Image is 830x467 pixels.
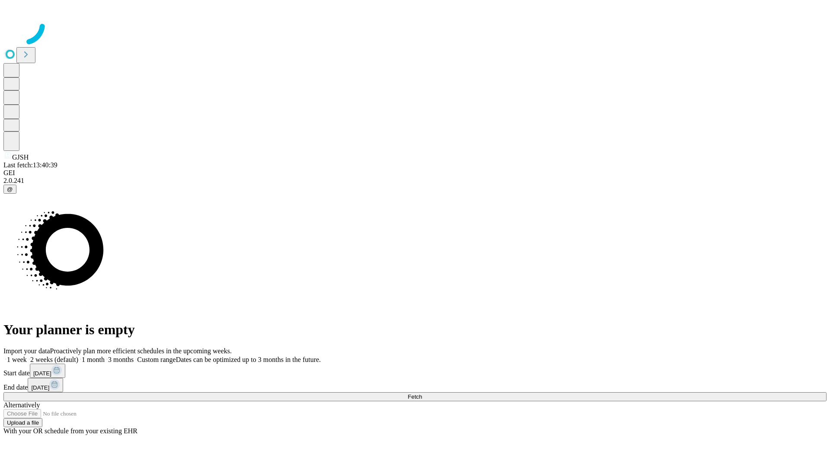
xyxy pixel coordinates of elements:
[3,364,827,378] div: Start date
[50,347,232,355] span: Proactively plan more efficient schedules in the upcoming weeks.
[33,370,51,377] span: [DATE]
[108,356,134,363] span: 3 months
[7,186,13,192] span: @
[3,322,827,338] h1: Your planner is empty
[7,356,27,363] span: 1 week
[408,393,422,400] span: Fetch
[3,427,137,435] span: With your OR schedule from your existing EHR
[3,177,827,185] div: 2.0.241
[3,378,827,392] div: End date
[31,384,49,391] span: [DATE]
[28,378,63,392] button: [DATE]
[3,185,16,194] button: @
[176,356,321,363] span: Dates can be optimized up to 3 months in the future.
[137,356,176,363] span: Custom range
[3,401,40,409] span: Alternatively
[3,169,827,177] div: GEI
[3,392,827,401] button: Fetch
[82,356,105,363] span: 1 month
[30,356,78,363] span: 2 weeks (default)
[3,161,57,169] span: Last fetch: 13:40:39
[12,154,29,161] span: GJSH
[3,418,42,427] button: Upload a file
[3,347,50,355] span: Import your data
[30,364,65,378] button: [DATE]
